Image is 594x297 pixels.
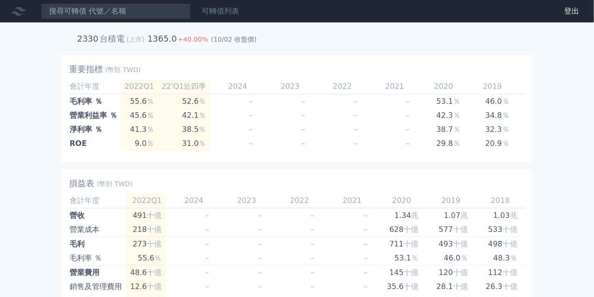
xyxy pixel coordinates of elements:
span: ％ [453,139,460,148]
td: 32.3 [468,123,517,137]
span: － [309,211,317,220]
td: 毛利率 ％ [69,94,121,109]
td: 2023 [262,80,315,94]
span: ％ [155,254,162,262]
span: 22'Q1近四季 [162,82,206,91]
span: ％ [453,97,460,106]
span: 十億 [502,225,517,234]
td: 2023 [219,194,271,208]
td: 31.0 [158,137,210,151]
input: 搜尋可轉債 代號／名稱 [41,3,191,19]
td: 48.3 [475,251,525,266]
span: 十億 [453,239,468,248]
span: － [300,125,307,134]
td: 42.3 [419,109,468,123]
span: 十億 [147,225,162,234]
td: 55.6 [121,94,158,109]
td: 2024 [210,80,262,94]
td: 26.3 [475,280,525,294]
span: － [204,211,211,220]
td: 37.2 [517,109,566,123]
span: － [352,139,360,148]
td: 20.9 [468,137,517,151]
span: － [204,225,211,234]
span: － [300,139,307,148]
td: 12.6 [126,280,165,294]
td: 2020 [377,194,426,208]
td: 會計年度 [69,80,121,94]
td: 55.6 [126,251,165,266]
span: ％ [502,125,509,134]
span: (幣別 TWD) [97,179,133,188]
td: 2022 [315,80,367,94]
td: 491 [126,208,165,223]
span: － [362,254,369,262]
span: 十億 [502,282,517,291]
td: 28.1 [426,280,476,294]
td: 銷售及管理費用 [69,280,126,294]
span: ％ [147,125,154,134]
span: － [204,282,211,291]
span: － [352,125,360,134]
span: 十億 [404,225,419,234]
span: － [362,225,369,234]
span: － [256,225,264,234]
span: － [309,239,317,248]
span: － [352,111,360,120]
span: 十億 [404,282,419,291]
span: ％ [502,139,509,148]
span: － [309,254,317,262]
span: 十億 [453,225,468,234]
span: － [256,254,264,262]
span: ％ [502,111,509,120]
span: － [247,139,255,148]
td: 218 [126,223,165,237]
span: 十億 [502,239,517,248]
span: 兆 [411,211,419,220]
td: 48.6 [126,266,165,280]
span: － [204,254,211,262]
span: ％ [199,125,206,134]
td: 1365.0 [147,32,177,46]
td: 53.1 [377,251,426,266]
span: 十億 [453,268,468,277]
span: － [362,211,369,220]
span: 十億 [453,282,468,291]
span: － [362,239,369,248]
td: 2018 [475,194,525,208]
td: 2021 [367,80,419,94]
td: 46.0 [426,251,476,266]
span: ％ [510,254,517,262]
span: － [404,125,412,134]
td: 112 [475,266,525,280]
span: ％ [147,139,154,148]
td: 毛利 [69,237,126,252]
h2: 台積電 [99,34,125,43]
td: 2019 [426,194,476,208]
span: － [256,282,264,291]
td: 營業成本 [69,223,126,237]
td: 34.8 [468,109,517,123]
td: 1.07 [426,208,476,223]
span: － [256,268,264,277]
td: 34.0 [517,123,566,137]
span: ％ [453,125,460,134]
td: 1.34 [377,208,426,223]
span: － [362,282,369,291]
span: (上市) [127,36,145,43]
span: － [404,139,412,148]
span: 2022Q1 [132,196,162,205]
span: － [256,211,264,220]
h2: 損益表 [69,177,94,190]
td: 53.1 [419,94,468,109]
span: ％ [199,139,206,148]
a: 登出 [557,4,587,19]
td: 42.1 [158,109,210,123]
td: 營收 [69,208,126,223]
span: 十億 [404,268,419,277]
td: 52.6 [158,94,210,109]
td: 9.0 [121,137,158,151]
span: － [309,268,317,277]
span: － [300,97,307,106]
span: － [362,268,369,277]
